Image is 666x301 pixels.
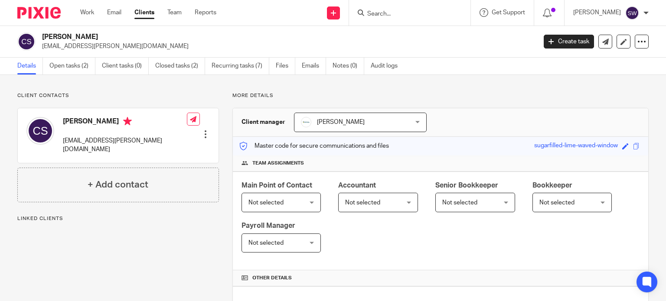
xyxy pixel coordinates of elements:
[333,58,364,74] a: Notes (0)
[532,182,572,189] span: Bookkeeper
[167,8,182,17] a: Team
[242,118,285,126] h3: Client manager
[17,58,43,74] a: Details
[212,58,269,74] a: Recurring tasks (7)
[63,136,187,154] p: [EMAIL_ADDRESS][PERSON_NAME][DOMAIN_NAME]
[42,32,433,42] h2: [PERSON_NAME]
[573,8,621,17] p: [PERSON_NAME]
[107,8,121,17] a: Email
[252,160,304,167] span: Team assignments
[242,222,295,229] span: Payroll Manager
[17,92,219,99] p: Client contacts
[63,117,187,128] h4: [PERSON_NAME]
[366,10,444,18] input: Search
[134,8,154,17] a: Clients
[371,58,404,74] a: Audit logs
[248,200,284,206] span: Not selected
[17,215,219,222] p: Linked clients
[80,8,94,17] a: Work
[492,10,525,16] span: Get Support
[435,182,498,189] span: Senior Bookkeeper
[338,182,376,189] span: Accountant
[302,58,326,74] a: Emails
[345,200,380,206] span: Not selected
[195,8,216,17] a: Reports
[442,200,477,206] span: Not selected
[239,142,389,150] p: Master code for secure communications and files
[625,6,639,20] img: svg%3E
[42,42,531,51] p: [EMAIL_ADDRESS][PERSON_NAME][DOMAIN_NAME]
[17,32,36,51] img: svg%3E
[276,58,295,74] a: Files
[88,178,148,191] h4: + Add contact
[242,182,312,189] span: Main Point of Contact
[102,58,149,74] a: Client tasks (0)
[317,119,365,125] span: [PERSON_NAME]
[248,240,284,246] span: Not selected
[232,92,649,99] p: More details
[49,58,95,74] a: Open tasks (2)
[534,141,618,151] div: sugarfilled-lime-waved-window
[26,117,54,145] img: svg%3E
[539,200,575,206] span: Not selected
[155,58,205,74] a: Closed tasks (2)
[17,7,61,19] img: Pixie
[301,117,311,127] img: Infinity%20Logo%20with%20Whitespace%20.png
[252,275,292,282] span: Other details
[544,35,594,49] a: Create task
[123,117,132,126] i: Primary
